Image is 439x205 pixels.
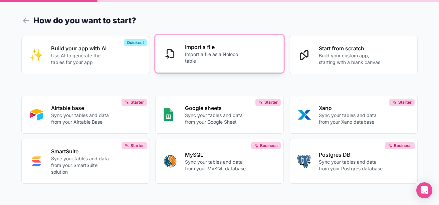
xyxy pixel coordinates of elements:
span: Business [260,143,278,148]
img: XANO [297,108,311,121]
p: Sync your tables and data from your SmartSuite solution [51,155,115,175]
button: POSTGRESPostgres DBSync your tables and data from your Postgres databaseBusiness [289,139,418,184]
p: Sync your tables and data from your Xano database [319,112,383,125]
span: Starter [398,100,412,105]
button: Import a fileImport a file as a Noloco table [155,35,284,73]
p: Build your app with AI [51,44,115,52]
img: AIRTABLE [30,108,43,121]
p: Sync your tables and data from your MySQL database [185,159,249,172]
p: Build your custom app, starting with a blank canvas [319,52,383,66]
span: Business [394,143,412,148]
button: GOOGLE_SHEETSGoogle sheetsSync your tables and data from your Google SheetStarter [155,96,284,134]
img: POSTGRES [297,155,310,168]
h1: How do you want to start? [21,15,418,27]
img: GOOGLE_SHEETS [164,108,173,121]
button: SMART_SUITESmartSuiteSync your tables and data from your SmartSuite solutionStarter [21,139,150,184]
p: Xano [319,104,383,112]
p: MySQL [185,151,249,159]
button: MYSQLMySQLSync your tables and data from your MySQL databaseBusiness [155,139,284,184]
span: Starter [264,100,278,105]
span: Starter [131,100,144,105]
button: XANOXanoSync your tables and data from your Xano databaseStarter [289,96,418,134]
p: SmartSuite [51,147,115,155]
div: Open Intercom Messenger [416,182,432,198]
p: Start from scratch [319,44,383,52]
p: Import a file [185,43,249,51]
p: Postgres DB [319,151,383,159]
p: Airtable base [51,104,115,112]
img: SMART_SUITE [30,155,43,168]
img: INTERNAL_WITH_AI [30,48,43,62]
button: Start from scratchBuild your custom app, starting with a blank canvas [289,36,418,74]
button: AIRTABLEAirtable baseSync your tables and data from your Airtable BaseStarter [21,96,150,134]
button: INTERNAL_WITH_AIBuild your app with AIUse AI to generate the tables for your appQuickest [21,36,150,74]
span: Starter [131,143,144,148]
p: Sync your tables and data from your Airtable Base [51,112,115,125]
p: Use AI to generate the tables for your app [51,52,115,66]
img: MYSQL [164,155,177,168]
p: Import a file as a Noloco table [185,51,249,64]
p: Google sheets [185,104,249,112]
p: Sync your tables and data from your Postgres database [319,159,383,172]
p: Sync your tables and data from your Google Sheet [185,112,249,125]
div: Quickest [124,39,147,46]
